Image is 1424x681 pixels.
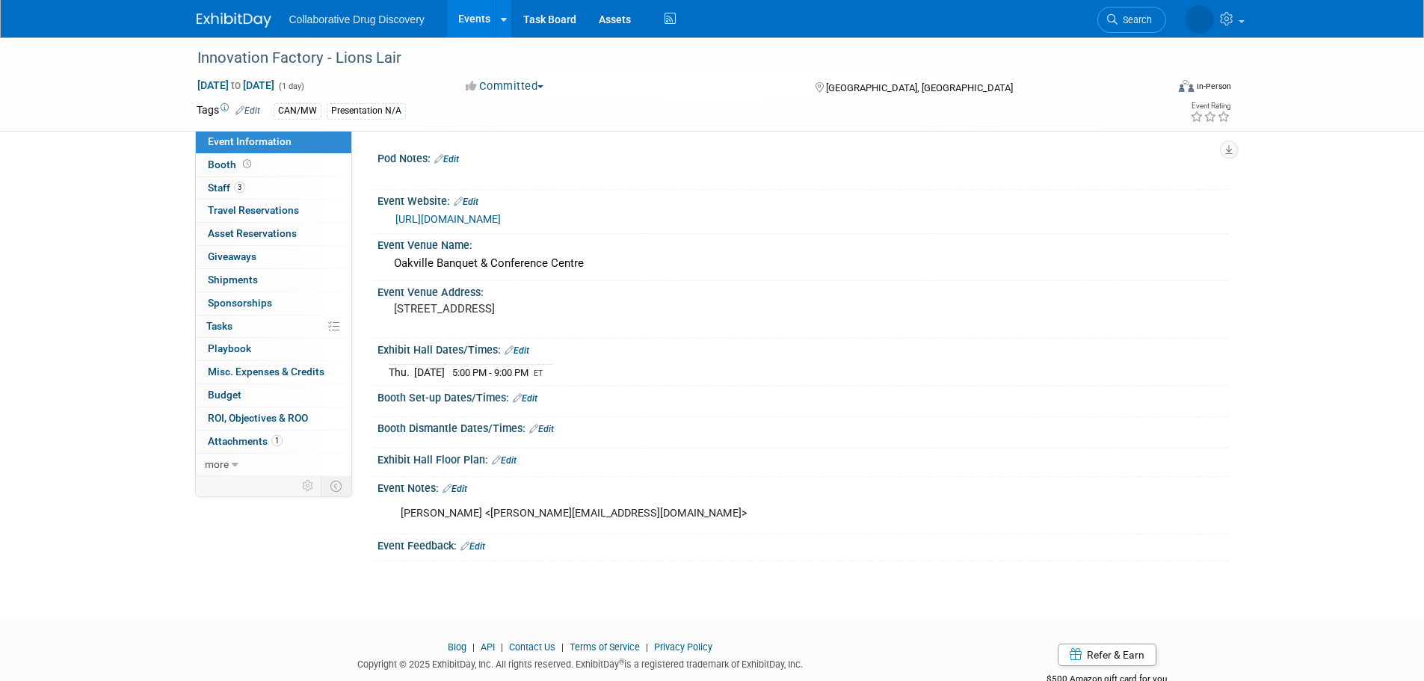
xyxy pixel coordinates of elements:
a: Travel Reservations [196,200,351,222]
span: 3 [234,182,245,193]
div: Event Website: [377,190,1228,209]
div: Exhibit Hall Dates/Times: [377,339,1228,358]
div: Event Venue Address: [377,281,1228,300]
span: more [205,458,229,470]
span: Tasks [206,320,232,332]
span: 5:00 PM - 9:00 PM [452,367,528,378]
a: Event Information [196,131,351,153]
span: Giveaways [208,250,256,262]
img: ExhibitDay [197,13,271,28]
span: Budget [208,389,241,401]
a: Edit [492,455,517,466]
span: Playbook [208,342,251,354]
a: Asset Reservations [196,223,351,245]
sup: ® [619,658,624,666]
div: CAN/MW [274,103,321,119]
button: Committed [460,78,549,94]
a: ROI, Objectives & ROO [196,407,351,430]
span: ROI, Objectives & ROO [208,412,308,424]
span: Asset Reservations [208,227,297,239]
span: ET [534,369,543,378]
span: | [469,641,478,653]
td: [DATE] [414,364,445,380]
span: | [497,641,507,653]
div: Pod Notes: [377,147,1228,167]
span: to [229,79,243,91]
pre: [STREET_ADDRESS] [394,302,715,315]
a: Shipments [196,269,351,292]
span: [DATE] [DATE] [197,78,275,92]
div: Exhibit Hall Floor Plan: [377,449,1228,468]
a: Edit [434,154,459,164]
span: Shipments [208,274,258,286]
div: Event Feedback: [377,534,1228,554]
span: | [642,641,652,653]
span: | [558,641,567,653]
div: Presentation N/A [327,103,406,119]
a: Contact Us [509,641,555,653]
span: 1 [271,435,283,446]
a: Blog [448,641,466,653]
img: Format-Inperson.png [1179,80,1194,92]
a: Edit [513,393,537,404]
div: Event Rating [1190,102,1230,110]
span: Search [1118,14,1152,25]
a: Edit [529,424,554,434]
a: Staff3 [196,177,351,200]
img: Juan Gijzelaar [1186,5,1214,34]
a: Search [1097,7,1166,33]
span: Collaborative Drug Discovery [289,13,425,25]
a: Edit [505,345,529,356]
div: Event Venue Name: [377,234,1228,253]
div: In-Person [1196,81,1231,92]
a: Edit [235,105,260,116]
a: Playbook [196,338,351,360]
a: Edit [443,484,467,494]
a: Refer & Earn [1058,644,1156,666]
div: Event Notes: [377,477,1228,496]
a: Sponsorships [196,292,351,315]
a: [URL][DOMAIN_NAME] [395,213,501,225]
a: Giveaways [196,246,351,268]
div: Oakville Banquet & Conference Centre [389,252,1217,275]
span: Event Information [208,135,292,147]
span: (1 day) [277,81,304,91]
span: Booth not reserved yet [240,158,254,170]
div: Event Format [1078,78,1232,100]
span: Sponsorships [208,297,272,309]
a: Budget [196,384,351,407]
div: [PERSON_NAME] <[PERSON_NAME][EMAIL_ADDRESS][DOMAIN_NAME]> [390,499,1064,529]
span: Travel Reservations [208,204,299,216]
a: Edit [460,541,485,552]
a: Attachments1 [196,431,351,453]
td: Personalize Event Tab Strip [295,476,321,496]
span: Staff [208,182,245,194]
a: API [481,641,495,653]
div: Booth Dismantle Dates/Times: [377,417,1228,437]
a: Privacy Policy [654,641,712,653]
a: more [196,454,351,476]
div: Innovation Factory - Lions Lair [192,45,1144,72]
a: Terms of Service [570,641,640,653]
td: Thu. [389,364,414,380]
a: Misc. Expenses & Credits [196,361,351,383]
a: Tasks [196,315,351,338]
td: Toggle Event Tabs [321,476,351,496]
div: Booth Set-up Dates/Times: [377,386,1228,406]
div: Copyright © 2025 ExhibitDay, Inc. All rights reserved. ExhibitDay is a registered trademark of Ex... [197,654,965,671]
a: Edit [454,197,478,207]
span: Booth [208,158,254,170]
td: Tags [197,102,260,120]
a: Booth [196,154,351,176]
span: Attachments [208,435,283,447]
span: [GEOGRAPHIC_DATA], [GEOGRAPHIC_DATA] [826,82,1013,93]
span: Misc. Expenses & Credits [208,366,324,378]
